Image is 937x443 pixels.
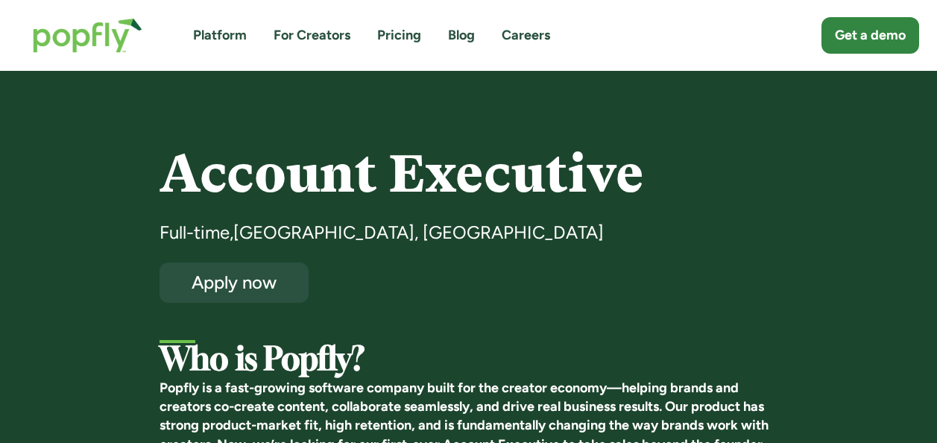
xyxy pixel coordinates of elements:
[233,221,604,245] div: [GEOGRAPHIC_DATA], [GEOGRAPHIC_DATA]
[193,26,247,45] a: Platform
[160,345,365,376] strong: Who is Popfly?
[160,221,230,245] div: Full-time
[241,321,777,339] div: [DATE]
[230,221,233,245] div: ,
[173,273,295,292] div: Apply now
[274,26,350,45] a: For Creators
[448,26,475,45] a: Blog
[835,26,906,45] div: Get a demo
[160,321,227,339] h5: First listed:
[502,26,550,45] a: Careers
[160,145,777,203] h4: Account Executive
[821,17,919,54] a: Get a demo
[18,3,157,68] a: home
[377,26,421,45] a: Pricing
[160,263,309,303] a: Apply now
